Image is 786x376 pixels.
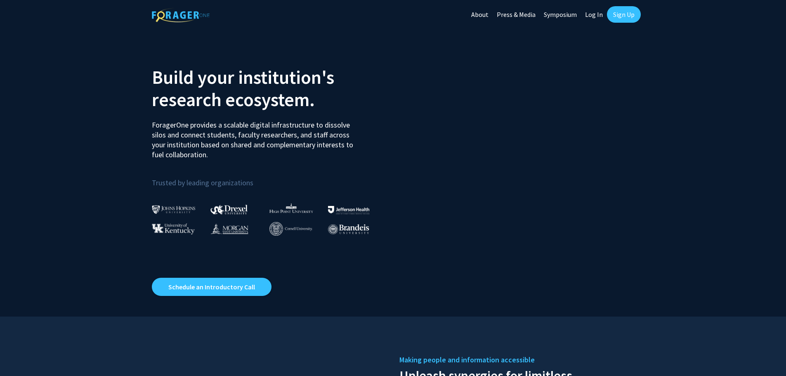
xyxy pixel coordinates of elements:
[210,223,248,234] img: Morgan State University
[152,114,359,160] p: ForagerOne provides a scalable digital infrastructure to dissolve silos and connect students, fac...
[210,205,248,214] img: Drexel University
[269,222,312,236] img: Cornell University
[328,206,369,214] img: Thomas Jefferson University
[152,66,387,111] h2: Build your institution's research ecosystem.
[152,278,271,296] a: Opens in a new tab
[152,166,387,189] p: Trusted by leading organizations
[607,6,641,23] a: Sign Up
[399,354,635,366] h5: Making people and information accessible
[269,203,313,213] img: High Point University
[152,205,196,214] img: Johns Hopkins University
[328,224,369,234] img: Brandeis University
[152,223,195,234] img: University of Kentucky
[152,8,210,22] img: ForagerOne Logo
